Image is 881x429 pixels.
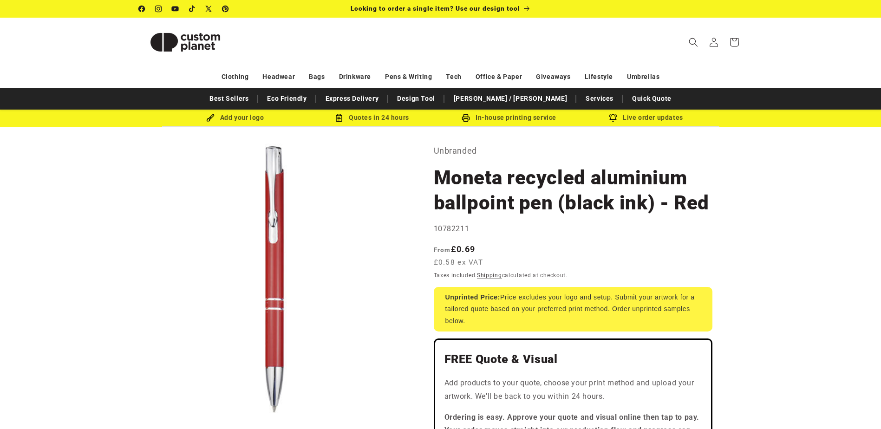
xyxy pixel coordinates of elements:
[321,91,384,107] a: Express Delivery
[222,69,249,85] a: Clothing
[434,165,712,215] h1: Moneta recycled aluminium ballpoint pen (black ink) - Red
[585,69,613,85] a: Lifestyle
[385,69,432,85] a: Pens & Writing
[477,272,502,279] a: Shipping
[627,69,659,85] a: Umbrellas
[434,224,470,233] span: 10782211
[578,112,715,123] div: Live order updates
[434,287,712,331] div: Price excludes your logo and setup. Submit your artwork for a tailored quote based on your prefer...
[446,69,461,85] a: Tech
[434,244,476,254] strong: £0.69
[434,257,483,268] span: £0.58 ex VAT
[434,271,712,280] div: Taxes included. calculated at checkout.
[339,69,371,85] a: Drinkware
[351,5,520,12] span: Looking to order a single item? Use our design tool
[609,114,617,122] img: Order updates
[444,352,702,367] h2: FREE Quote & Visual
[139,143,411,415] media-gallery: Gallery Viewer
[304,112,441,123] div: Quotes in 24 hours
[434,246,451,253] span: From
[627,91,676,107] a: Quick Quote
[581,91,618,107] a: Services
[444,377,702,403] p: Add products to your quote, choose your print method and upload your artwork. We'll be back to yo...
[206,114,215,122] img: Brush Icon
[441,112,578,123] div: In-house printing service
[476,69,522,85] a: Office & Paper
[536,69,570,85] a: Giveaways
[462,114,470,122] img: In-house printing
[262,91,311,107] a: Eco Friendly
[434,143,712,158] p: Unbranded
[205,91,253,107] a: Best Sellers
[392,91,440,107] a: Design Tool
[449,91,572,107] a: [PERSON_NAME] / [PERSON_NAME]
[335,114,343,122] img: Order Updates Icon
[683,32,704,52] summary: Search
[135,18,235,66] a: Custom Planet
[139,21,232,63] img: Custom Planet
[262,69,295,85] a: Headwear
[167,112,304,123] div: Add your logo
[445,293,501,301] strong: Unprinted Price:
[309,69,325,85] a: Bags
